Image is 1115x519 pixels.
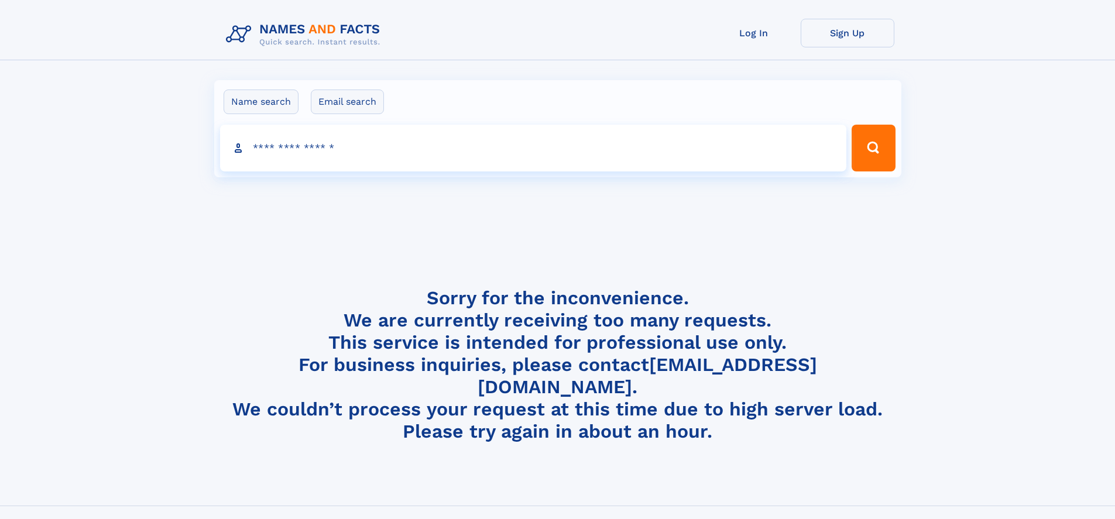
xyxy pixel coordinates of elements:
[311,90,384,114] label: Email search
[221,19,390,50] img: Logo Names and Facts
[478,353,817,398] a: [EMAIL_ADDRESS][DOMAIN_NAME]
[707,19,801,47] a: Log In
[852,125,895,171] button: Search Button
[801,19,894,47] a: Sign Up
[224,90,299,114] label: Name search
[220,125,847,171] input: search input
[221,287,894,443] h4: Sorry for the inconvenience. We are currently receiving too many requests. This service is intend...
